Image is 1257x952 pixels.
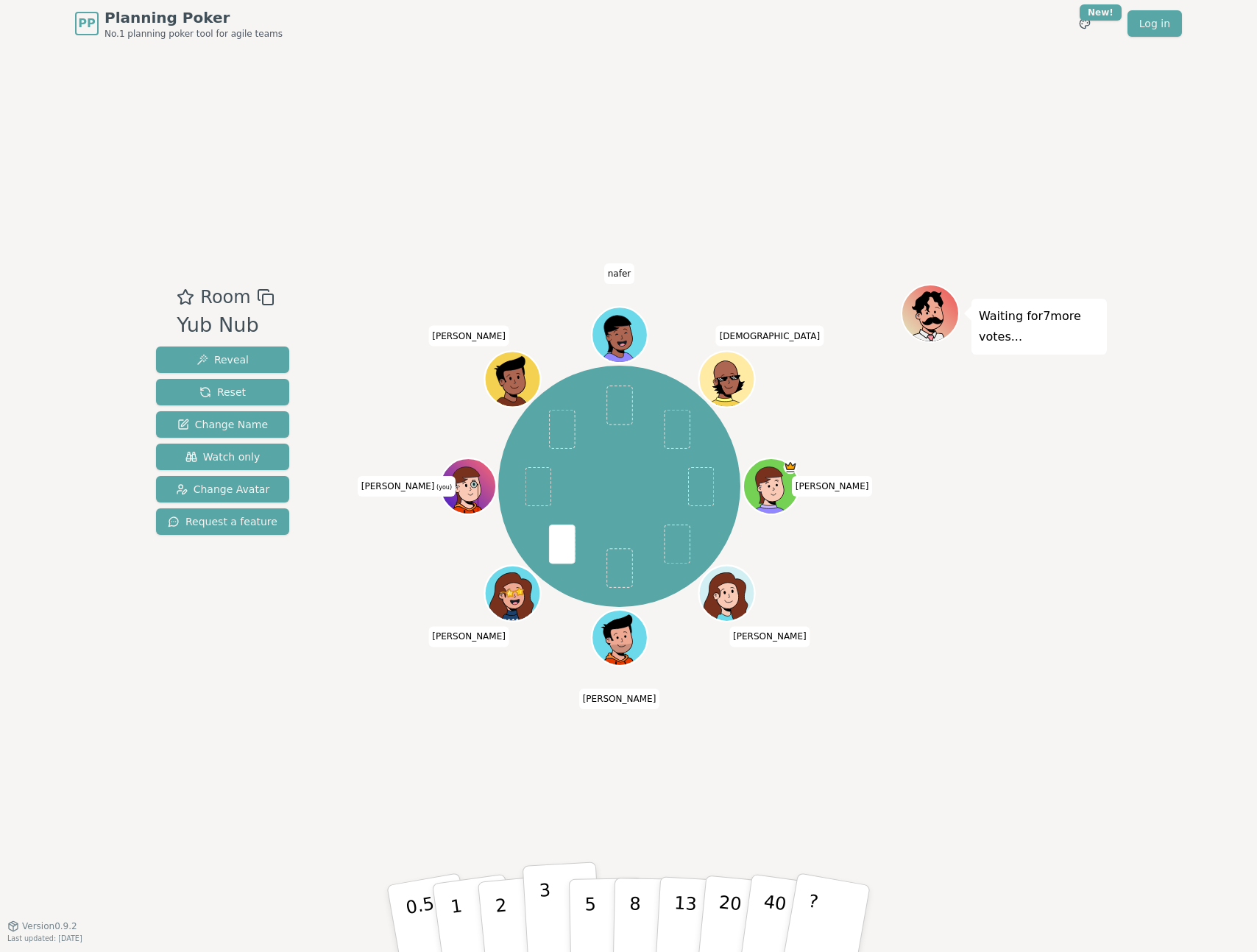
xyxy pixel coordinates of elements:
span: No.1 planning poker tool for agile teams [105,28,283,40]
span: Click to change your name [729,627,810,647]
span: Click to change your name [604,263,635,284]
button: Reveal [156,347,289,373]
span: Version 0.9.2 [22,920,77,932]
span: Planning Poker [105,7,283,28]
span: (you) [435,484,453,491]
span: Click to change your name [579,689,660,709]
span: Click to change your name [358,476,456,497]
button: Click to change your avatar [442,460,494,512]
span: Change Name [177,417,268,432]
button: Change Avatar [156,476,289,502]
span: Last updated: [DATE] [7,934,82,942]
button: Version0.9.2 [7,920,77,932]
div: New! [1080,4,1122,21]
a: Log in [1127,10,1182,37]
a: PPPlanning PokerNo.1 planning poker tool for agile teams [75,7,283,40]
span: Click to change your name [716,326,824,347]
span: Reset [199,385,246,399]
span: Jon is the host [783,460,797,474]
button: Change Name [156,411,289,438]
span: Change Avatar [176,482,270,497]
button: New! [1072,10,1098,37]
button: Request a feature [156,508,289,535]
button: Reset [156,379,289,405]
span: Reveal [196,352,249,367]
span: Request a feature [168,514,277,529]
span: PP [78,15,95,32]
div: Yub Nub [177,310,274,341]
span: Watch only [185,450,261,464]
p: Waiting for 7 more votes... [979,306,1100,347]
span: Click to change your name [428,627,509,647]
span: Room [200,284,250,310]
button: Watch only [156,444,289,470]
span: Click to change your name [792,476,873,497]
span: Click to change your name [428,326,509,347]
button: Add as favourite [177,284,194,310]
